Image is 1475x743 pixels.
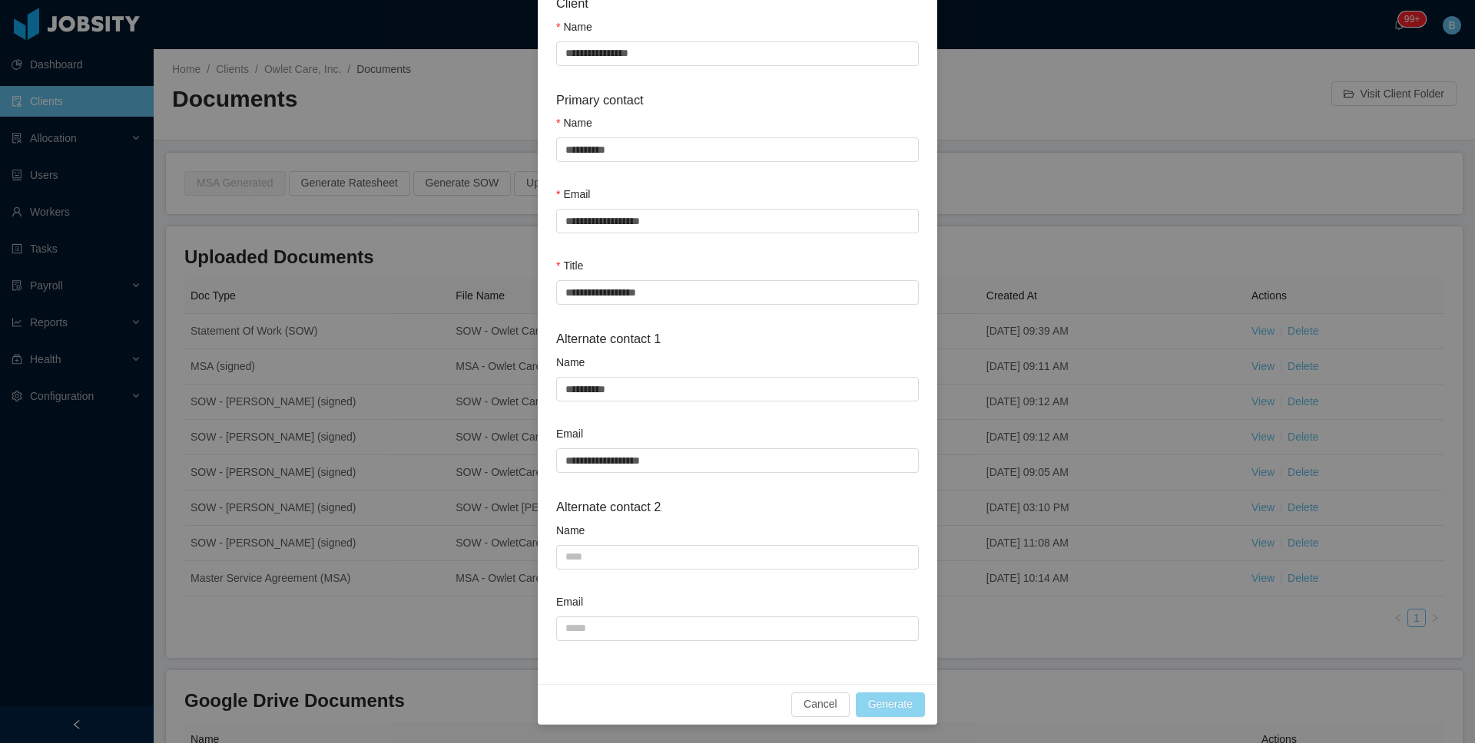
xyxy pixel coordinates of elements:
[556,41,919,66] input: Name
[791,692,850,717] button: Cancel
[856,692,925,717] button: Generate
[556,497,919,517] h3: Alternate contact 2
[556,259,583,272] label: Title
[556,91,919,110] h3: Primary contact
[556,329,919,348] h3: Alternate contact 1
[556,448,919,473] input: Email
[556,280,919,305] input: Title
[556,545,919,570] input: Name
[556,377,919,401] input: Name
[556,616,919,641] input: Email
[556,209,919,233] input: Email
[556,117,592,129] label: Name
[556,428,583,440] label: Email
[556,21,592,33] label: Name
[556,137,919,162] input: Name
[556,356,585,368] label: Name
[556,188,590,200] label: Email
[556,596,583,608] label: Email
[556,524,585,537] label: Name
